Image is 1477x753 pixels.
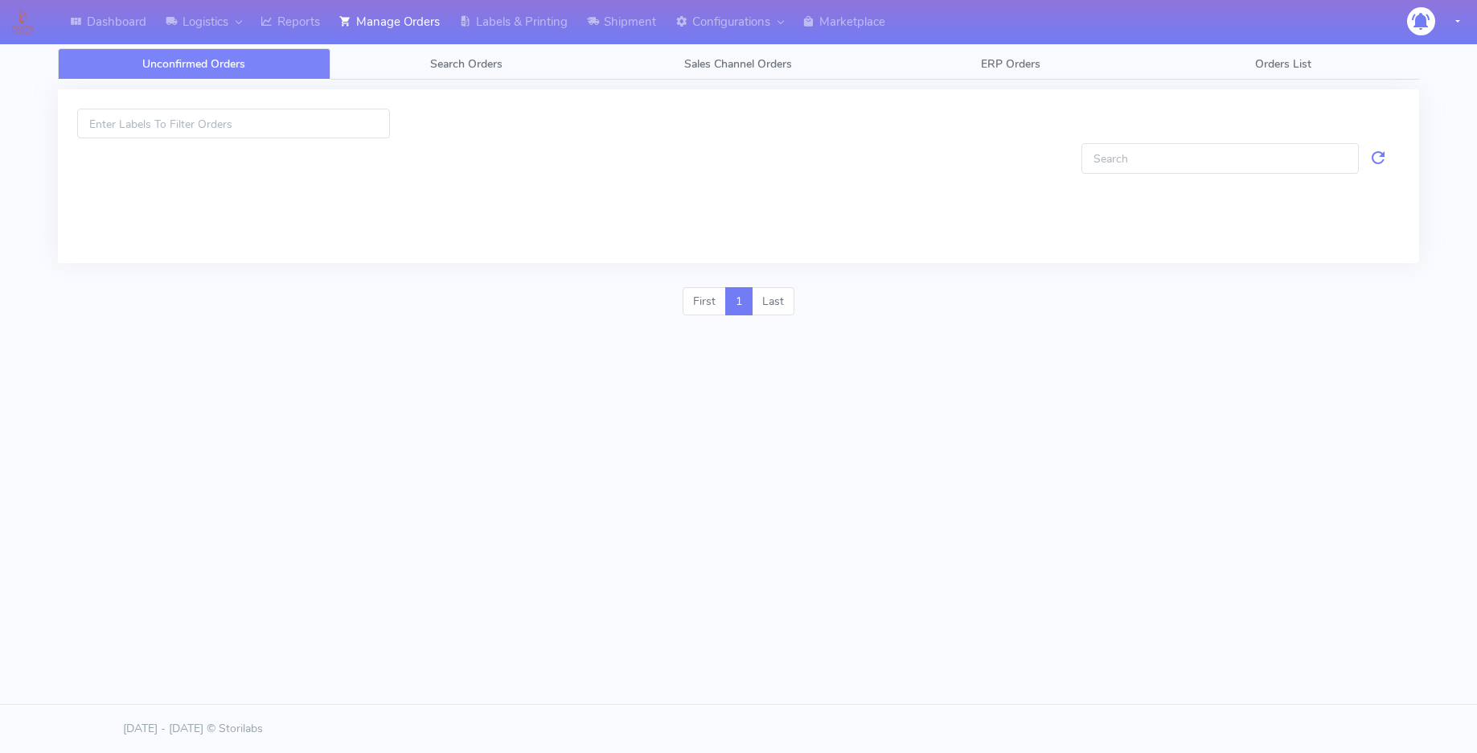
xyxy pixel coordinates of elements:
[430,56,503,72] span: Search Orders
[77,109,390,138] input: Enter Labels To Filter Orders
[981,56,1040,72] span: ERP Orders
[58,48,1419,80] ul: Tabs
[1255,56,1311,72] span: Orders List
[142,56,245,72] span: Unconfirmed Orders
[684,56,792,72] span: Sales Channel Orders
[1081,143,1359,173] input: Search
[725,287,753,316] a: 1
